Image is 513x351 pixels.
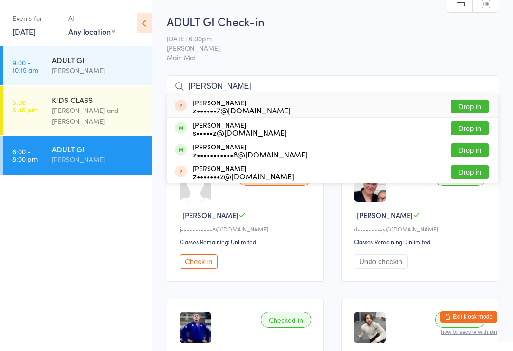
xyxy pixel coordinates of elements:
input: Search [167,75,498,97]
a: 5:00 -5:45 pmKIDS CLASS[PERSON_NAME] and [PERSON_NAME] [3,86,152,135]
button: Drop in [451,143,489,157]
div: j•••••••••••8@[DOMAIN_NAME] [180,225,314,233]
a: 6:00 -8:00 pmADULT GI[PERSON_NAME] [3,136,152,175]
div: Classes Remaining: Unlimited [354,238,488,246]
div: Checked in [435,312,485,328]
a: [DATE] [12,26,36,37]
img: image1732778081.png [354,170,386,202]
time: 6:00 - 8:00 pm [12,148,38,163]
img: image1738656037.png [354,312,386,343]
a: 9:00 -10:15 amADULT GI[PERSON_NAME] [3,46,152,85]
time: 5:00 - 5:45 pm [12,98,38,113]
div: Events for [12,10,59,26]
div: KIDS CLASS [52,94,143,105]
div: Any location [68,26,115,37]
div: [PERSON_NAME] and [PERSON_NAME] [52,105,143,127]
div: Checked in [261,312,311,328]
div: ADULT GI [52,55,143,65]
div: s•••••z@[DOMAIN_NAME] [193,129,287,136]
div: At [68,10,115,26]
span: [PERSON_NAME] [167,43,484,53]
div: Classes Remaining: Unlimited [180,238,314,246]
span: [PERSON_NAME] [182,210,238,220]
span: [DATE] 6:00pm [167,34,484,43]
button: Undo checkin [354,254,408,269]
span: [PERSON_NAME] [357,210,413,220]
button: Check in [180,254,218,269]
button: Drop in [451,165,489,179]
div: [PERSON_NAME] [193,143,308,158]
div: [PERSON_NAME] [193,121,287,136]
div: ADULT GI [52,144,143,154]
time: 9:00 - 10:15 am [12,58,38,74]
div: z•••••••••••8@[DOMAIN_NAME] [193,150,308,158]
div: [PERSON_NAME] [193,165,294,180]
div: d•••••••••y@[DOMAIN_NAME] [354,225,488,233]
button: how to secure with pin [441,329,497,335]
button: Drop in [451,121,489,135]
span: Main Mat [167,53,498,62]
div: [PERSON_NAME] [52,65,143,76]
div: [PERSON_NAME] [52,154,143,165]
div: z•••••••2@[DOMAIN_NAME] [193,172,294,180]
img: image1736804616.png [180,312,211,343]
h2: ADULT GI Check-in [167,13,498,29]
button: Exit kiosk mode [440,311,497,323]
button: Drop in [451,100,489,113]
div: [PERSON_NAME] [193,99,291,114]
div: z••••••7@[DOMAIN_NAME] [193,106,291,114]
